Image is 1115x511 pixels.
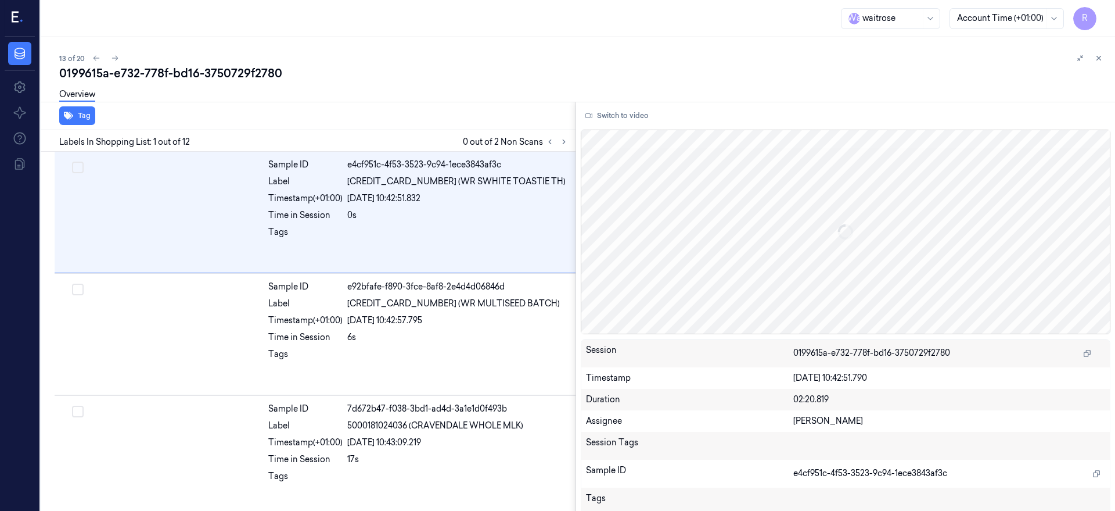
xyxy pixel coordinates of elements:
[586,394,794,406] div: Duration
[268,420,343,432] div: Label
[347,403,569,415] div: 7d672b47-f038-3bd1-ad4d-3a1e1d0f493b
[347,315,569,327] div: [DATE] 10:42:57.795
[268,192,343,205] div: Timestamp (+01:00)
[268,453,343,466] div: Time in Session
[1073,7,1096,30] button: R
[848,13,860,24] span: W a
[347,298,560,310] span: [CREDIT_CARD_NUMBER] (WR MULTISEED BATCH)
[268,281,343,293] div: Sample ID
[268,437,343,449] div: Timestamp (+01:00)
[586,492,794,511] div: Tags
[586,437,794,455] div: Session Tags
[268,209,343,221] div: Time in Session
[347,437,569,449] div: [DATE] 10:43:09.219
[347,281,569,293] div: e92bfafe-f890-3fce-8af8-2e4d4d06846d
[586,415,794,427] div: Assignee
[347,192,569,205] div: [DATE] 10:42:51.832
[268,298,343,310] div: Label
[347,159,569,171] div: e4cf951c-4f53-3523-9c94-1ece3843af3c
[72,284,84,295] button: Select row
[793,415,1105,427] div: [PERSON_NAME]
[347,331,569,344] div: 6s
[581,106,653,125] button: Switch to video
[72,406,84,417] button: Select row
[72,162,84,173] button: Select row
[59,88,95,102] a: Overview
[268,403,343,415] div: Sample ID
[268,348,343,367] div: Tags
[793,467,947,480] span: e4cf951c-4f53-3523-9c94-1ece3843af3c
[463,135,571,149] span: 0 out of 2 Non Scans
[793,372,1105,384] div: [DATE] 10:42:51.790
[268,176,343,188] div: Label
[59,65,1106,81] div: 0199615a-e732-778f-bd16-3750729f2780
[347,453,569,466] div: 17s
[59,53,85,63] span: 13 of 20
[268,159,343,171] div: Sample ID
[59,136,190,148] span: Labels In Shopping List: 1 out of 12
[586,372,794,384] div: Timestamp
[268,226,343,245] div: Tags
[268,331,343,344] div: Time in Session
[347,420,523,432] span: 5000181024036 (CRAVENDALE WHOLE MLK)
[793,394,1105,406] div: 02:20.819
[59,106,95,125] button: Tag
[347,176,566,188] span: [CREDIT_CARD_NUMBER] (WR SWHITE TOASTIE TH)
[586,344,794,363] div: Session
[793,347,950,359] span: 0199615a-e732-778f-bd16-3750729f2780
[268,315,343,327] div: Timestamp (+01:00)
[347,209,569,221] div: 0s
[586,464,794,483] div: Sample ID
[268,470,343,489] div: Tags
